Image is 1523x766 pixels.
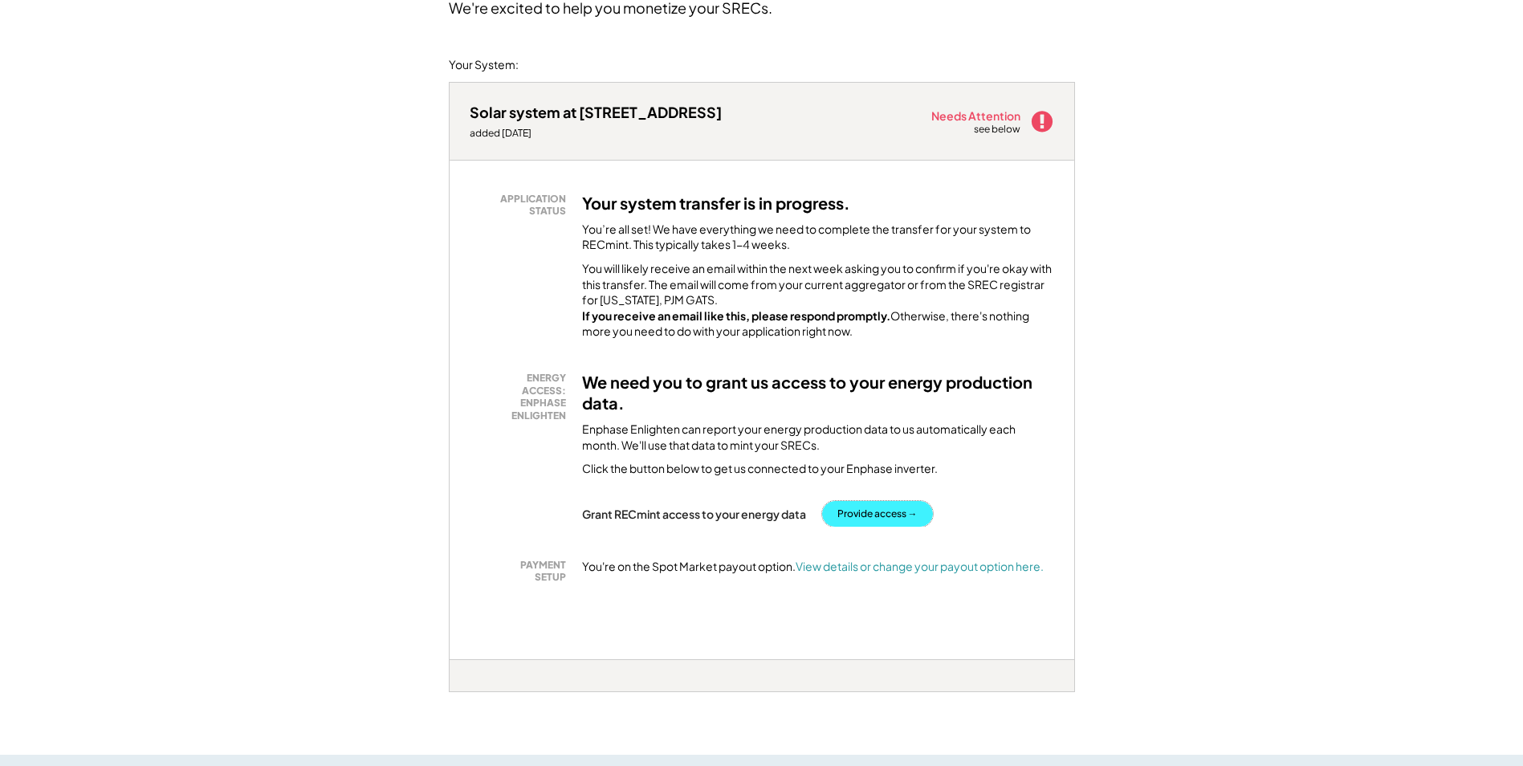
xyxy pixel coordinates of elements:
div: ENERGY ACCESS: ENPHASE ENLIGHTEN [478,372,566,422]
div: APPLICATION STATUS [478,193,566,218]
div: added [DATE] [470,127,722,140]
h3: We need you to grant us access to your energy production data. [582,372,1054,414]
button: Provide access → [822,501,933,527]
div: gmzibzxm - VA Distributed [449,692,507,699]
div: Solar system at [STREET_ADDRESS] [470,103,722,121]
div: You're on the Spot Market payout option. [582,559,1044,575]
div: Click the button below to get us connected to your Enphase inverter. [582,461,938,477]
h3: Your system transfer is in progress. [582,193,850,214]
div: Needs Attention [931,110,1022,121]
div: Your System: [449,57,519,73]
div: see below [974,123,1022,136]
div: You’re all set! We have everything we need to complete the transfer for your system to RECmint. T... [582,222,1054,253]
div: PAYMENT SETUP [478,559,566,584]
div: Enphase Enlighten can report your energy production data to us automatically each month. We'll us... [582,422,1054,453]
strong: If you receive an email like this, please respond promptly. [582,308,890,323]
div: You will likely receive an email within the next week asking you to confirm if you're okay with t... [582,261,1054,340]
div: Grant RECmint access to your energy data [582,507,806,521]
a: View details or change your payout option here. [796,559,1044,573]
